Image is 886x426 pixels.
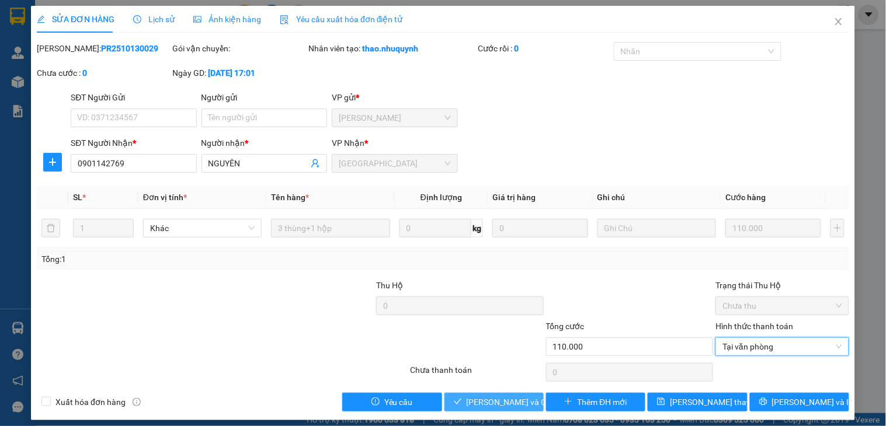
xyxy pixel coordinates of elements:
span: SỬA ĐƠN HÀNG [37,15,114,24]
button: Close [822,6,855,39]
span: Khác [150,219,255,237]
span: Tổng cước [546,322,585,331]
span: plus [564,397,572,407]
strong: 342 [PERSON_NAME], P1, Q10, TP.HCM - 0931 556 979 [5,44,169,71]
div: Chưa thanh toán [409,364,544,384]
span: [PERSON_NAME] và Giao hàng [467,396,579,408]
input: 0 [492,219,588,238]
div: Tổng: 1 [41,253,343,266]
button: check[PERSON_NAME] và Giao hàng [444,393,544,411]
span: close [834,17,843,26]
span: Tại văn phòng [722,338,842,355]
input: Ghi Chú [597,219,716,238]
button: plus [43,153,62,172]
span: edit [37,15,45,23]
span: Tên hàng [271,193,309,202]
span: Định lượng [421,193,462,202]
b: 0 [82,68,87,78]
div: Người gửi [201,91,327,104]
button: plus [831,219,845,238]
span: Chưa thu [722,297,842,315]
b: 0 [515,44,519,53]
button: save[PERSON_NAME] thay đổi [648,393,747,411]
div: Nhân viên tạo: [308,42,476,55]
span: Xuất hóa đơn hàng [51,396,130,408]
span: VP [PERSON_NAME]: [5,72,91,83]
button: exclamation-circleYêu cầu [342,393,442,411]
div: Cước rồi : [478,42,611,55]
b: [DATE] 17:01 [209,68,256,78]
p: VP [GEOGRAPHIC_DATA]: [5,42,171,71]
span: Yêu cầu [384,396,413,408]
span: Thêm ĐH mới [577,396,627,408]
span: printer [759,397,767,407]
span: Thu Hộ [376,281,403,290]
img: icon [280,15,289,25]
span: exclamation-circle [371,397,380,407]
span: kg [471,219,483,238]
span: clock-circle [133,15,141,23]
span: plus [44,158,61,167]
label: Hình thức thanh toán [715,322,793,331]
span: [PERSON_NAME] và In [772,396,854,408]
input: 0 [725,219,821,238]
b: PR2510130029 [101,44,158,53]
span: Giá trị hàng [492,193,536,202]
div: Gói vận chuyển: [173,42,306,55]
span: Sài Gòn [339,155,450,172]
span: Đơn vị tính [143,193,187,202]
div: Ngày GD: [173,67,306,79]
span: Cước hàng [725,193,766,202]
div: Trạng thái Thu Hộ [715,279,849,292]
span: Phan Rang [339,109,450,127]
span: save [657,397,665,407]
div: Chưa cước : [37,67,170,79]
span: check [454,397,462,407]
button: plusThêm ĐH mới [546,393,645,411]
button: delete [41,219,60,238]
th: Ghi chú [593,186,721,209]
span: user-add [311,159,320,168]
div: [PERSON_NAME]: [37,42,170,55]
span: VP Nhận [332,138,364,148]
span: Lịch sử [133,15,175,24]
span: picture [193,15,201,23]
span: [PERSON_NAME] thay đổi [670,396,763,408]
b: thao.nhuquynh [362,44,418,53]
span: Ảnh kiện hàng [193,15,261,24]
div: Người nhận [201,137,327,149]
strong: NHƯ QUỲNH [32,5,143,27]
button: printer[PERSON_NAME] và In [750,393,849,411]
span: SL [73,193,82,202]
input: VD: Bàn, Ghế [271,219,390,238]
div: VP gửi [332,91,457,104]
span: info-circle [133,398,141,406]
div: SĐT Người Gửi [71,91,196,104]
div: SĐT Người Nhận [71,137,196,149]
span: Yêu cầu xuất hóa đơn điện tử [280,15,403,24]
